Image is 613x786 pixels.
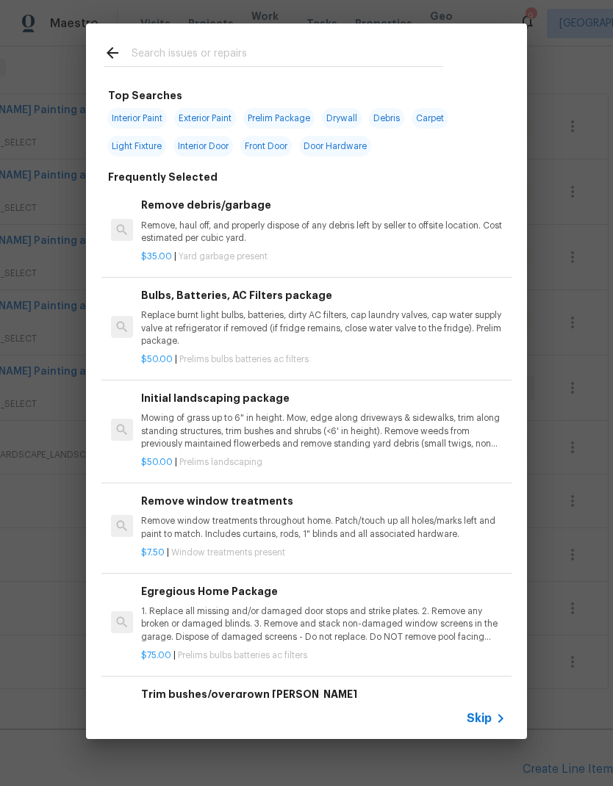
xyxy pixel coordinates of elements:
span: Door Hardware [299,136,371,156]
p: Remove, haul off, and properly dispose of any debris left by seller to offsite location. Cost est... [141,220,506,245]
p: Mowing of grass up to 6" in height. Mow, edge along driveways & sidewalks, trim along standing st... [141,412,506,450]
p: | [141,649,506,662]
input: Search issues or repairs [132,44,443,66]
span: Skip [467,711,492,726]
h6: Remove window treatments [141,493,506,509]
span: Prelims bulbs batteries ac filters [178,651,307,660]
span: Prelim Package [243,108,315,129]
span: Debris [369,108,404,129]
h6: Initial landscaping package [141,390,506,406]
span: $35.00 [141,252,172,261]
p: | [141,250,506,263]
h6: Frequently Selected [108,169,218,185]
span: Interior Paint [107,108,167,129]
span: $7.50 [141,548,165,557]
p: | [141,547,506,559]
span: Light Fixture [107,136,166,156]
h6: Egregious Home Package [141,583,506,599]
span: Front Door [240,136,292,156]
h6: Trim bushes/overgrown [PERSON_NAME] [141,686,506,702]
span: Exterior Paint [174,108,236,129]
p: Remove window treatments throughout home. Patch/touch up all holes/marks left and paint to match.... [141,515,506,540]
span: Window treatments present [171,548,285,557]
p: 1. Replace all missing and/or damaged door stops and strike plates. 2. Remove any broken or damag... [141,605,506,643]
span: Prelims landscaping [179,458,262,466]
p: | [141,456,506,469]
span: Drywall [322,108,362,129]
span: Yard garbage present [179,252,268,261]
span: Carpet [412,108,448,129]
h6: Top Searches [108,87,182,104]
span: Interior Door [173,136,233,156]
h6: Bulbs, Batteries, AC Filters package [141,287,506,303]
h6: Remove debris/garbage [141,197,506,213]
span: $50.00 [141,458,173,466]
p: Replace burnt light bulbs, batteries, dirty AC filters, cap laundry valves, cap water supply valv... [141,309,506,347]
p: | [141,353,506,366]
span: $50.00 [141,355,173,364]
span: $75.00 [141,651,171,660]
span: Prelims bulbs batteries ac filters [179,355,309,364]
